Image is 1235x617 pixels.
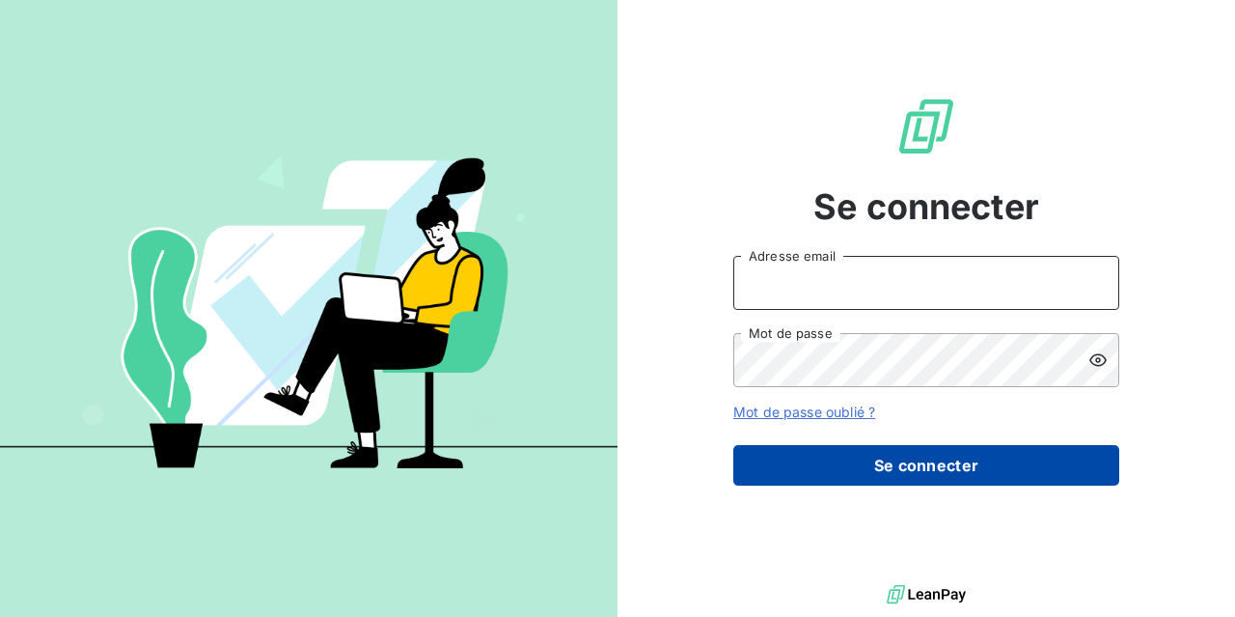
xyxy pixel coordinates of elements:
img: Logo LeanPay [895,96,957,157]
img: logo [887,580,966,609]
input: placeholder [733,256,1119,310]
button: Se connecter [733,445,1119,486]
span: Se connecter [813,181,1039,233]
a: Mot de passe oublié ? [733,404,875,420]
